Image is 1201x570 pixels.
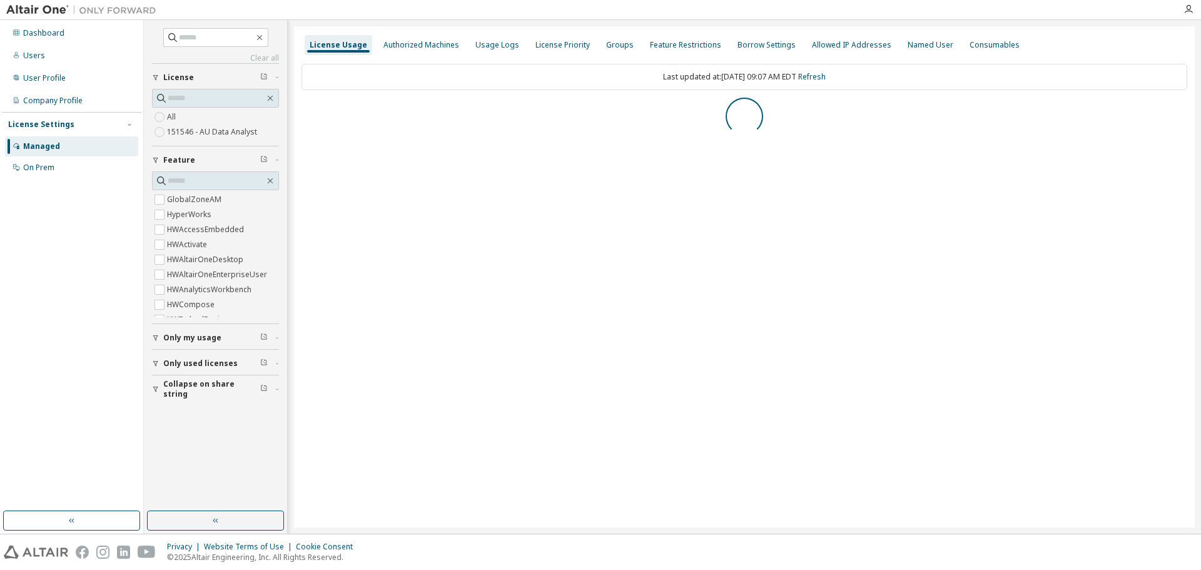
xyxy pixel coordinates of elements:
[167,552,360,562] p: © 2025 Altair Engineering, Inc. All Rights Reserved.
[163,379,260,399] span: Collapse on share string
[163,73,194,83] span: License
[152,324,279,352] button: Only my usage
[260,333,268,343] span: Clear filter
[204,542,296,552] div: Website Terms of Use
[296,542,360,552] div: Cookie Consent
[167,312,226,327] label: HWEmbedBasic
[908,40,953,50] div: Named User
[152,375,279,403] button: Collapse on share string
[152,146,279,174] button: Feature
[260,359,268,369] span: Clear filter
[167,237,210,252] label: HWActivate
[260,384,268,394] span: Clear filter
[737,40,796,50] div: Borrow Settings
[383,40,459,50] div: Authorized Machines
[970,40,1020,50] div: Consumables
[163,155,195,165] span: Feature
[23,163,54,173] div: On Prem
[167,222,246,237] label: HWAccessEmbedded
[167,192,224,207] label: GlobalZoneAM
[167,297,217,312] label: HWCompose
[167,207,214,222] label: HyperWorks
[138,546,156,559] img: youtube.svg
[167,125,260,140] label: 151546 - AU Data Analyst
[260,155,268,165] span: Clear filter
[152,64,279,91] button: License
[4,546,68,559] img: altair_logo.svg
[6,4,163,16] img: Altair One
[163,333,221,343] span: Only my usage
[475,40,519,50] div: Usage Logs
[798,71,826,82] a: Refresh
[76,546,89,559] img: facebook.svg
[167,282,254,297] label: HWAnalyticsWorkbench
[167,252,246,267] label: HWAltairOneDesktop
[23,73,66,83] div: User Profile
[167,109,178,125] label: All
[167,267,270,282] label: HWAltairOneEnterpriseUser
[23,141,60,151] div: Managed
[302,64,1187,90] div: Last updated at: [DATE] 09:07 AM EDT
[152,53,279,63] a: Clear all
[8,120,74,130] div: License Settings
[96,546,109,559] img: instagram.svg
[167,542,204,552] div: Privacy
[812,40,891,50] div: Allowed IP Addresses
[23,96,83,106] div: Company Profile
[23,28,64,38] div: Dashboard
[163,359,238,369] span: Only used licenses
[260,73,268,83] span: Clear filter
[152,350,279,377] button: Only used licenses
[117,546,130,559] img: linkedin.svg
[23,51,45,61] div: Users
[650,40,721,50] div: Feature Restrictions
[606,40,634,50] div: Groups
[535,40,590,50] div: License Priority
[310,40,367,50] div: License Usage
